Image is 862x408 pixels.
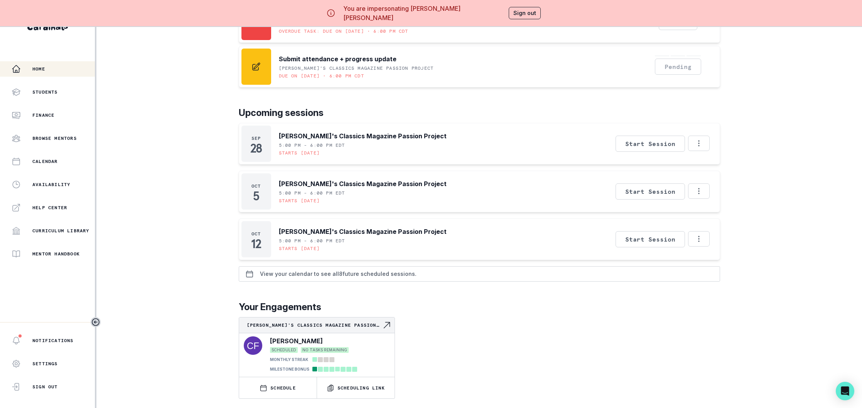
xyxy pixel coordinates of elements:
p: Availability [32,181,70,188]
p: Mentor Handbook [32,251,80,257]
p: [PERSON_NAME]'s Classics Magazine Passion Project [279,227,447,236]
p: MONTHLY STREAK [270,357,308,363]
p: 5:00 PM - 6:00 PM EDT [279,142,345,148]
p: Settings [32,361,58,367]
p: SCHEDULE [270,385,296,391]
p: Due on [DATE] • 6:00 PM CDT [279,73,364,79]
p: [PERSON_NAME]'s Classics Magazine Passion Project [279,179,447,188]
p: [PERSON_NAME]'s Classics Magazine Passion Project [279,131,447,141]
button: Options [688,231,710,247]
span: SCHEDULED [270,347,298,353]
p: Scheduling Link [337,385,385,391]
button: Pending [655,59,701,75]
p: Starts [DATE] [279,245,320,252]
p: Home [32,66,45,72]
p: [PERSON_NAME]'s Classics Magazine Passion Project [279,65,434,71]
p: Finance [32,112,54,118]
svg: Navigate to engagement page [382,321,391,330]
p: 5:00 PM - 6:00 PM EDT [279,190,345,196]
button: Toggle sidebar [91,317,101,327]
p: Starts [DATE] [279,150,320,156]
div: Open Intercom Messenger [836,382,854,400]
p: Calendar [32,158,58,165]
p: Starts [DATE] [279,198,320,204]
a: [PERSON_NAME]'s Classics Magazine Passion ProjectNavigate to engagement page[PERSON_NAME]SCHEDULE... [239,317,395,374]
p: Browse Mentors [32,135,77,141]
p: [PERSON_NAME]'s Classics Magazine Passion Project [247,322,382,328]
p: MILESTONE BONUS [270,366,309,372]
button: Options [688,183,710,199]
p: Overdue task: Due on [DATE] • 6:00 PM CDT [279,28,408,34]
p: Curriculum Library [32,228,89,234]
span: NO TASKS REMAINING [301,347,349,353]
p: Upcoming sessions [239,106,720,120]
p: Sign Out [32,384,58,390]
p: You are impersonating [PERSON_NAME] [PERSON_NAME] [343,4,506,22]
button: SCHEDULE [239,377,317,398]
p: Students [32,89,58,95]
p: 28 [250,144,262,152]
p: Sep [251,135,261,141]
p: [PERSON_NAME] [270,336,323,346]
p: Oct [251,183,261,189]
button: Scheduling Link [317,377,395,398]
button: Options [688,136,710,151]
p: 5:00 PM - 6:00 PM EDT [279,238,345,244]
p: 5 [253,192,259,200]
p: Oct [251,231,261,237]
button: Sign out [509,7,541,19]
p: 12 [251,240,261,248]
button: Start Session [616,231,685,247]
p: Submit attendance + progress update [279,54,396,64]
p: Notifications [32,337,74,344]
img: svg [244,336,262,355]
button: Start Session [616,183,685,200]
button: Start Session [616,136,685,152]
p: Your Engagements [239,300,720,314]
p: Help Center [32,205,67,211]
p: View your calendar to see all 8 future scheduled sessions. [260,271,417,277]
